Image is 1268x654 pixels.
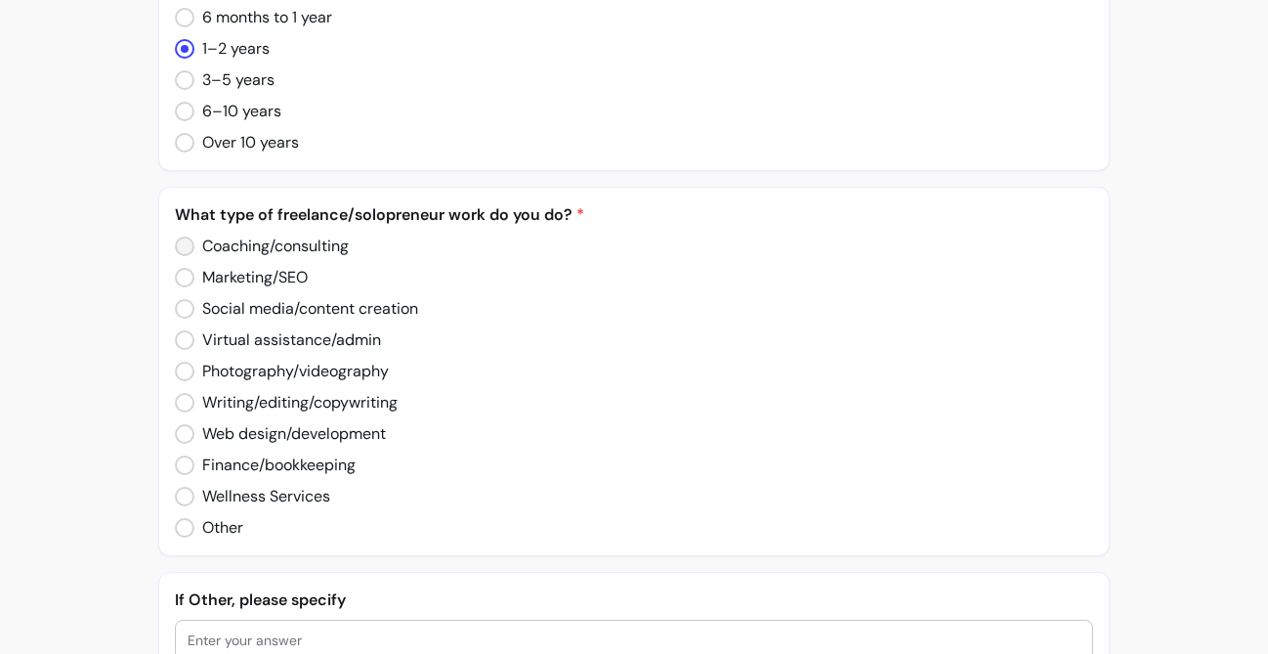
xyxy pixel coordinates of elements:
input: Other [175,508,260,547]
input: Coaching/consulting [175,227,366,266]
input: 3–5 years [175,61,290,100]
p: What type of freelance/solopreneur work do you do? [175,203,1093,227]
input: Finance/bookkeeping [175,446,373,485]
input: Over 10 years [175,123,316,162]
input: Writing/editing/copywriting [175,383,416,422]
p: If Other, please specify [175,589,1093,612]
input: 6–10 years [175,92,297,131]
input: Web design/development [175,414,403,454]
input: Marketing/SEO [175,258,325,297]
input: Enter your answer [188,631,1080,650]
input: Wellness Services [175,477,347,516]
input: Virtual assistance/admin [175,321,397,360]
input: Social media/content creation [175,289,437,328]
input: 1–2 years [175,29,285,68]
input: Photography/videography [175,352,405,391]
